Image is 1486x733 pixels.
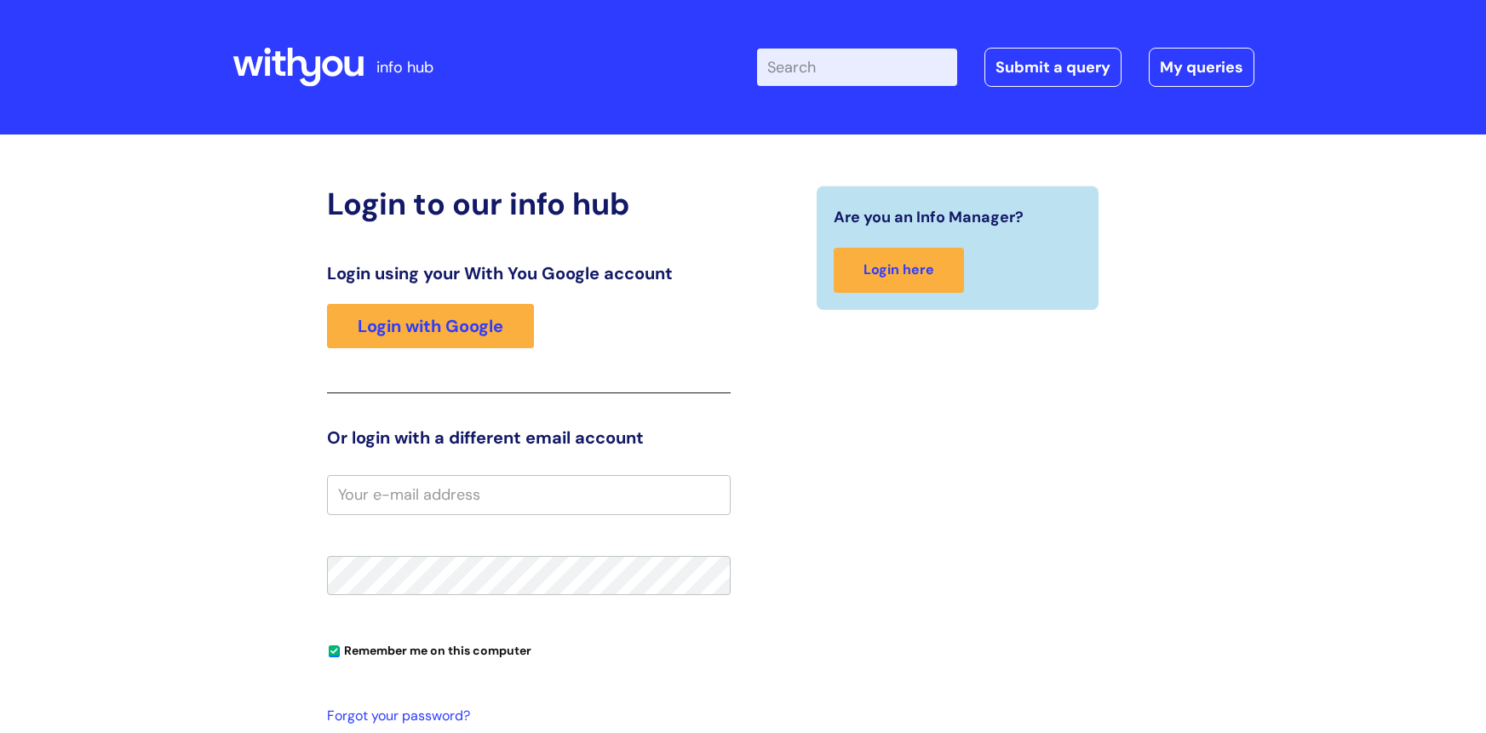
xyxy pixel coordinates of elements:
[327,639,531,658] label: Remember me on this computer
[327,304,534,348] a: Login with Google
[757,49,957,86] input: Search
[376,54,433,81] p: info hub
[327,636,731,663] div: You can uncheck this option if you're logging in from a shared device
[834,203,1024,231] span: Are you an Info Manager?
[327,186,731,222] h2: Login to our info hub
[329,646,340,657] input: Remember me on this computer
[327,427,731,448] h3: Or login with a different email account
[327,704,722,729] a: Forgot your password?
[984,48,1122,87] a: Submit a query
[1149,48,1254,87] a: My queries
[327,263,731,283] h3: Login using your With You Google account
[834,248,964,293] a: Login here
[327,475,731,514] input: Your e-mail address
